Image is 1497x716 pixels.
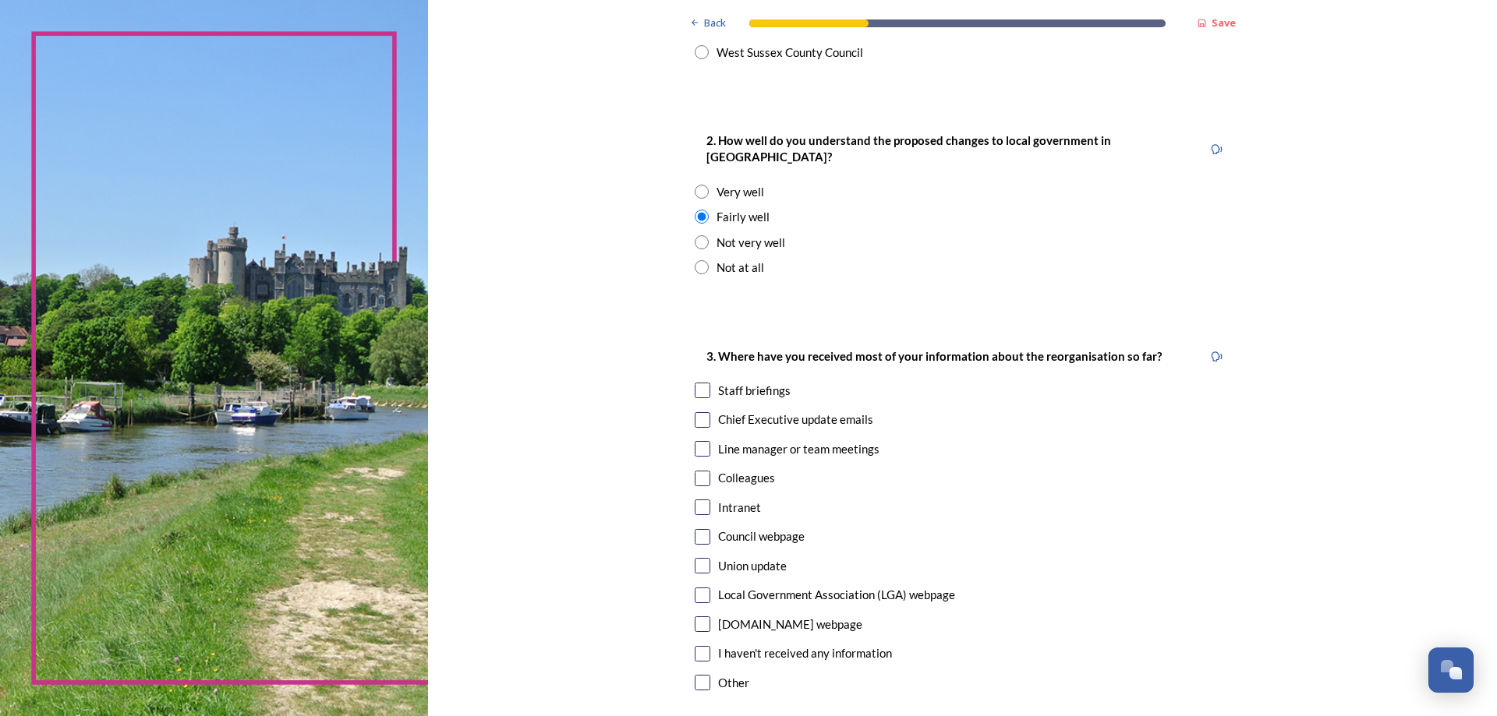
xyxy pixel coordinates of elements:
[718,674,749,692] div: Other
[718,557,787,575] div: Union update
[706,133,1113,164] strong: 2. How well do you understand the proposed changes to local government in [GEOGRAPHIC_DATA]?
[718,411,873,429] div: Chief Executive update emails
[717,44,863,62] div: West Sussex County Council
[1212,16,1236,30] strong: Save
[718,615,862,633] div: [DOMAIN_NAME] webpage
[706,349,1162,363] strong: 3. Where have you received most of your information about the reorganisation so far?
[718,586,955,604] div: Local Government Association (LGA) webpage
[717,234,785,252] div: Not very well
[718,469,775,487] div: Colleagues
[718,527,805,545] div: Council webpage
[717,259,764,277] div: Not at all
[1428,647,1474,693] button: Open Chat
[718,382,791,400] div: Staff briefings
[704,16,726,30] span: Back
[717,183,764,201] div: Very well
[718,644,892,662] div: I haven't received any information
[718,440,879,458] div: Line manager or team meetings
[718,499,761,517] div: Intranet
[717,208,770,226] div: Fairly well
